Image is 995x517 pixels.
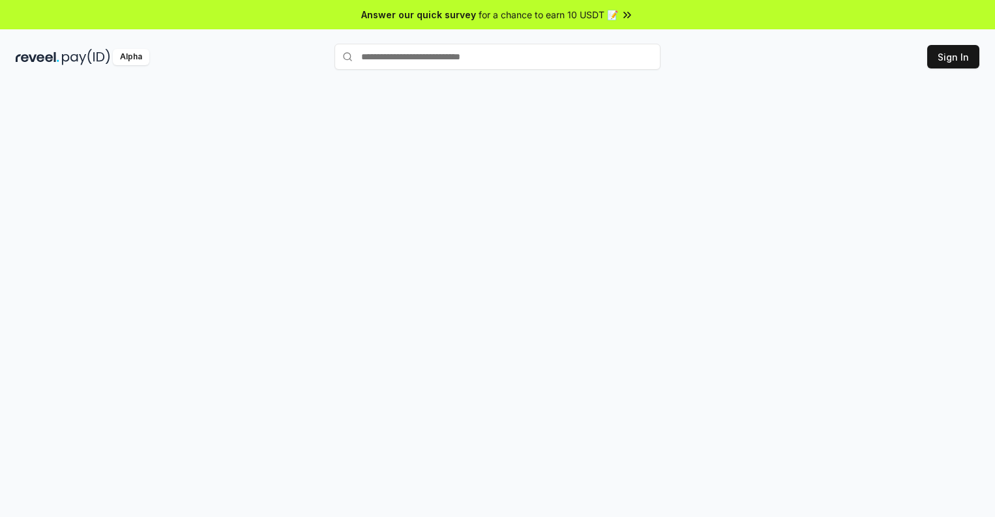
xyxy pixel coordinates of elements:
[361,8,476,22] span: Answer our quick survey
[16,49,59,65] img: reveel_dark
[479,8,618,22] span: for a chance to earn 10 USDT 📝
[927,45,979,68] button: Sign In
[62,49,110,65] img: pay_id
[113,49,149,65] div: Alpha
